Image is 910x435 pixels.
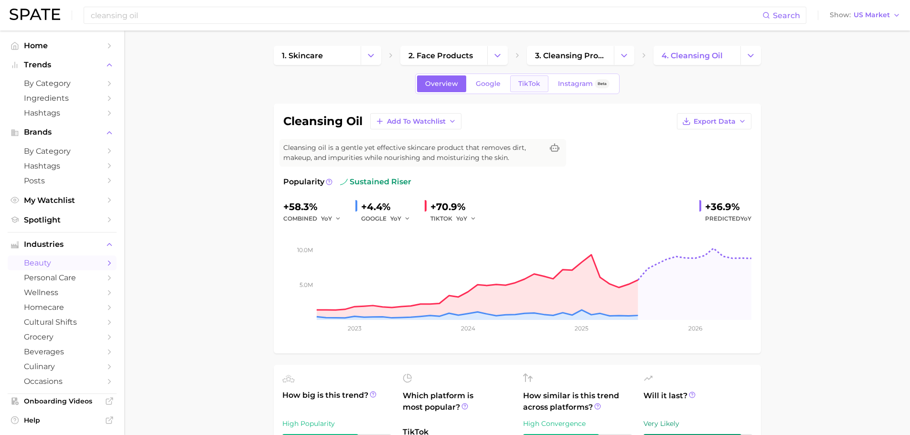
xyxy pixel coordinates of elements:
a: culinary [8,359,117,374]
div: High Convergence [523,418,632,429]
button: ShowUS Market [827,9,903,21]
span: YoY [321,214,332,223]
div: +58.3% [283,199,348,214]
button: Export Data [677,113,751,129]
span: Brands [24,128,100,137]
img: SPATE [10,9,60,20]
span: US Market [854,12,890,18]
span: Export Data [694,117,736,126]
a: Hashtags [8,106,117,120]
tspan: 2023 [347,325,361,332]
a: My Watchlist [8,193,117,208]
a: Help [8,413,117,427]
span: Add to Watchlist [387,117,446,126]
a: 4. cleansing oil [653,46,740,65]
span: occasions [24,377,100,386]
span: Beta [598,80,607,88]
a: Overview [417,75,466,92]
button: Trends [8,58,117,72]
button: Change Category [487,46,508,65]
span: cultural shifts [24,318,100,327]
span: My Watchlist [24,196,100,205]
span: How big is this trend? [282,390,391,413]
a: beauty [8,255,117,270]
a: Spotlight [8,212,117,227]
a: TikTok [510,75,548,92]
span: grocery [24,332,100,341]
img: sustained riser [340,178,348,186]
span: Onboarding Videos [24,397,100,405]
span: Home [24,41,100,50]
tspan: 2026 [688,325,702,332]
span: Google [476,80,501,88]
div: Very Likely [643,418,752,429]
button: YoY [321,213,342,224]
span: TikTok [518,80,540,88]
span: 3. cleansing products [535,51,606,60]
div: +36.9% [705,199,751,214]
button: YoY [390,213,411,224]
input: Search here for a brand, industry, or ingredient [90,7,762,23]
span: 2. face products [408,51,473,60]
div: High Popularity [282,418,391,429]
span: How similar is this trend across platforms? [523,390,632,413]
a: Onboarding Videos [8,394,117,408]
button: Brands [8,125,117,139]
a: beverages [8,344,117,359]
span: YoY [390,214,401,223]
span: culinary [24,362,100,371]
span: Search [773,11,800,20]
a: occasions [8,374,117,389]
a: 1. skincare [274,46,361,65]
span: Ingredients [24,94,100,103]
button: YoY [456,213,477,224]
div: GOOGLE [361,213,417,224]
a: personal care [8,270,117,285]
button: Industries [8,237,117,252]
span: Hashtags [24,161,100,170]
span: homecare [24,303,100,312]
span: Predicted [705,213,751,224]
span: Instagram [558,80,593,88]
a: wellness [8,285,117,300]
a: Hashtags [8,159,117,173]
a: Ingredients [8,91,117,106]
span: Show [830,12,851,18]
tspan: 2024 [460,325,475,332]
span: beverages [24,347,100,356]
a: grocery [8,329,117,344]
span: 1. skincare [282,51,323,60]
span: by Category [24,79,100,88]
div: TIKTOK [430,213,483,224]
a: Posts [8,173,117,188]
a: 2. face products [400,46,487,65]
button: Change Category [740,46,761,65]
span: Hashtags [24,108,100,117]
span: Help [24,416,100,424]
a: 3. cleansing products [527,46,614,65]
span: YoY [456,214,467,223]
a: cultural shifts [8,315,117,329]
span: sustained riser [340,176,411,188]
span: wellness [24,288,100,297]
a: Google [468,75,509,92]
div: +70.9% [430,199,483,214]
a: homecare [8,300,117,315]
span: personal care [24,273,100,282]
span: Cleansing oil is a gentle yet effective skincare product that removes dirt, makeup, and impuritie... [283,143,543,163]
span: Spotlight [24,215,100,224]
span: Trends [24,61,100,69]
span: Overview [425,80,458,88]
button: Change Category [361,46,381,65]
span: Industries [24,240,100,249]
a: InstagramBeta [550,75,618,92]
span: beauty [24,258,100,267]
a: by Category [8,144,117,159]
div: +4.4% [361,199,417,214]
span: Which platform is most popular? [403,390,512,422]
button: Add to Watchlist [370,113,461,129]
a: Home [8,38,117,53]
span: 4. cleansing oil [662,51,723,60]
span: Popularity [283,176,324,188]
h1: cleansing oil [283,116,363,127]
